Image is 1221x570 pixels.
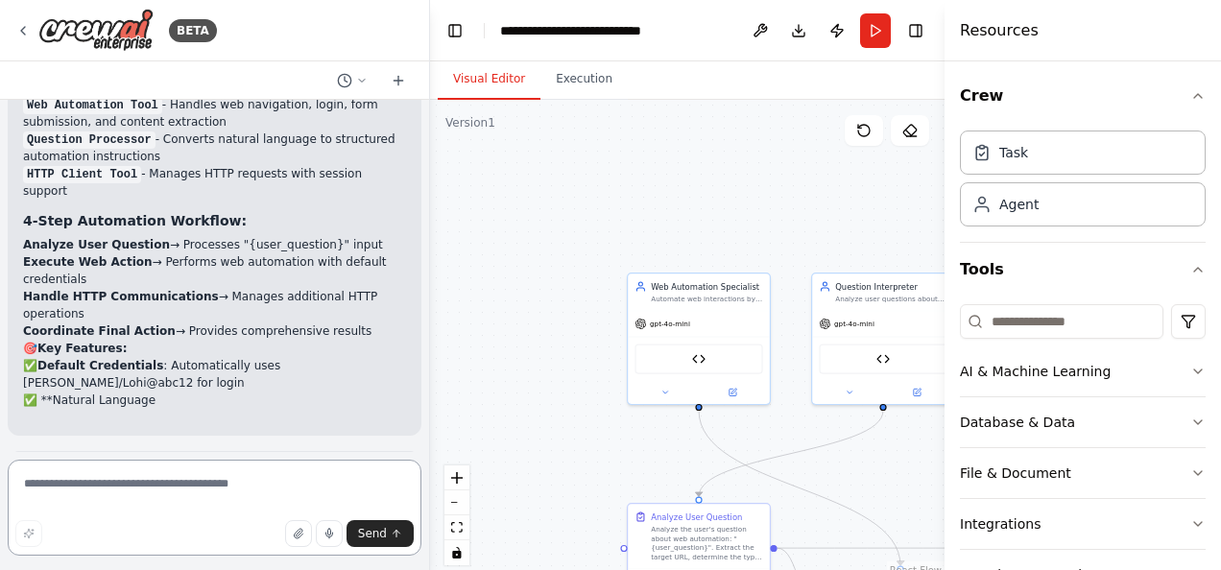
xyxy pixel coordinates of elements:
[444,465,469,565] div: React Flow controls
[500,21,702,40] nav: breadcrumb
[884,386,949,399] button: Open in side panel
[37,359,163,372] strong: Default Credentials
[23,131,156,149] code: Question Processor
[329,69,375,92] button: Switch to previous chat
[999,143,1028,162] div: Task
[835,295,946,304] div: Analyze user questions about web automation tasks and extract structured information including ta...
[960,448,1206,498] button: File & Document
[627,273,771,405] div: Web Automation SpecialistAutomate web interactions by processing user questions and executing app...
[23,324,176,338] strong: Coordinate Final Action
[23,340,406,357] h2: 🎯
[169,19,217,42] div: BETA
[442,17,468,44] button: Hide left sidebar
[285,520,312,547] button: Upload files
[383,69,414,92] button: Start a new chat
[693,411,889,497] g: Edge from dea5f6c6-bd51-4bf4-bbf1-97e7c7af6902 to 89a8d2c9-7907-43e2-923b-7b9ed47eafcf
[23,290,219,303] strong: Handle HTTP Communications
[960,19,1039,42] h4: Resources
[23,357,406,392] li: ✅ : Automatically uses [PERSON_NAME]/Lohi@abc12 for login
[444,540,469,565] button: toggle interactivity
[651,511,742,523] div: Analyze User Question
[347,520,414,547] button: Send
[23,322,406,340] li: → Provides comprehensive results
[37,342,127,355] strong: Key Features:
[960,413,1075,432] div: Database & Data
[999,195,1039,214] div: Agent
[438,59,540,100] button: Visual Editor
[834,320,874,329] span: gpt-4o-mini
[23,253,406,288] li: → Performs web automation with default credentials
[960,514,1041,534] div: Integrations
[811,273,955,405] div: Question InterpreterAnalyze user questions about web automation tasks and extract structured info...
[540,59,628,100] button: Execution
[693,411,906,566] g: Edge from c09439db-f441-4594-85f7-ed38f325729c to 5d2867c5-a5ca-49b1-a98b-efa3f93461bb
[23,166,141,183] code: HTTP Client Tool
[902,17,929,44] button: Hide right sidebar
[23,131,406,165] li: - Converts natural language to structured automation instructions
[23,236,406,253] li: → Processes "{user_question}" input
[650,320,690,329] span: gpt-4o-mini
[960,362,1111,381] div: AI & Machine Learning
[23,213,247,228] strong: 4-Step Automation Workflow:
[23,165,406,200] li: - Manages HTTP requests with session support
[960,243,1206,297] button: Tools
[960,69,1206,123] button: Crew
[692,352,706,366] img: Web Automation Tool
[23,97,162,114] code: Web Automation Tool
[445,115,495,131] div: Version 1
[444,515,469,540] button: fit view
[38,9,154,52] img: Logo
[23,288,406,322] li: → Manages additional HTTP operations
[444,490,469,515] button: zoom out
[700,386,765,399] button: Open in side panel
[444,465,469,490] button: zoom in
[651,295,762,304] div: Automate web interactions by processing user questions and executing appropriate web actions usin...
[23,96,406,131] li: - Handles web navigation, login, form submission, and content extraction
[960,123,1206,242] div: Crew
[960,499,1206,549] button: Integrations
[651,525,762,561] div: Analyze the user's question about web automation: "{user_question}". Extract the target URL, dete...
[358,526,387,541] span: Send
[15,520,42,547] button: Improve this prompt
[23,392,406,409] li: ✅ **Natural Language
[23,255,153,269] strong: Execute Web Action
[876,352,890,366] img: Question Processor
[651,281,762,293] div: Web Automation Specialist
[960,397,1206,447] button: Database & Data
[316,520,343,547] button: Click to speak your automation idea
[960,346,1206,396] button: AI & Machine Learning
[23,238,170,251] strong: Analyze User Question
[960,463,1071,483] div: File & Document
[835,281,946,293] div: Question Interpreter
